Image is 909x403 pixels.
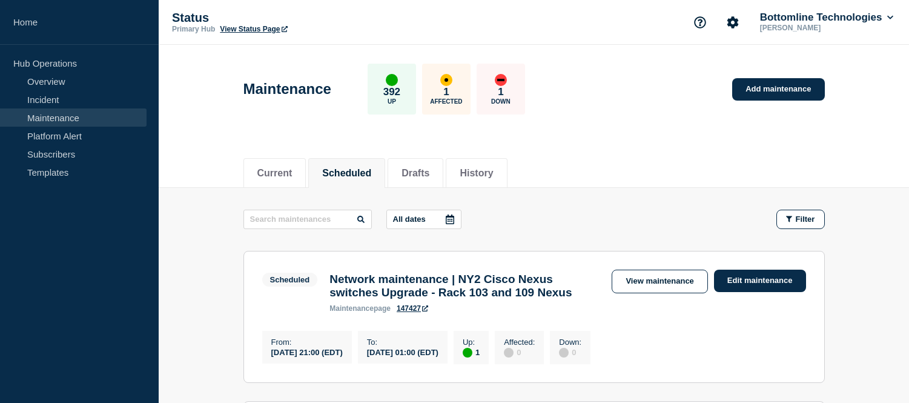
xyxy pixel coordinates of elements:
div: disabled [559,348,569,358]
div: affected [440,74,452,86]
p: Status [172,11,414,25]
button: Scheduled [322,168,371,179]
p: Down [491,98,511,105]
p: 392 [383,86,400,98]
div: disabled [504,348,514,358]
p: page [329,304,391,313]
div: 0 [559,347,581,358]
p: Affected : [504,338,535,347]
div: down [495,74,507,86]
button: Account settings [720,10,745,35]
div: 0 [504,347,535,358]
p: From : [271,338,343,347]
button: Drafts [402,168,429,179]
p: 1 [498,86,503,98]
p: Affected [430,98,462,105]
a: 147427 [397,304,428,313]
div: up [386,74,398,86]
p: To : [367,338,438,347]
div: 1 [463,347,480,358]
span: Filter [796,215,815,224]
button: All dates [386,210,461,229]
p: Up : [463,338,480,347]
div: [DATE] 21:00 (EDT) [271,347,343,357]
button: Bottomline Technologies [758,12,896,24]
a: View Status Page [220,25,287,33]
div: [DATE] 01:00 (EDT) [367,347,438,357]
button: Filter [776,210,825,229]
a: View maintenance [612,270,707,293]
h3: Network maintenance | NY2 Cisco Nexus switches Upgrade - Rack 103 and 109 Nexus [329,273,600,299]
div: up [463,348,472,358]
input: Search maintenances [243,210,372,229]
p: Up [388,98,396,105]
p: Down : [559,338,581,347]
p: 1 [443,86,449,98]
p: [PERSON_NAME] [758,24,884,32]
button: History [460,168,493,179]
a: Add maintenance [732,78,824,101]
p: Primary Hub [172,25,215,33]
div: Scheduled [270,275,310,284]
button: Support [687,10,713,35]
a: Edit maintenance [714,270,806,292]
h1: Maintenance [243,81,331,98]
span: maintenance [329,304,374,313]
button: Current [257,168,293,179]
p: All dates [393,215,426,224]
